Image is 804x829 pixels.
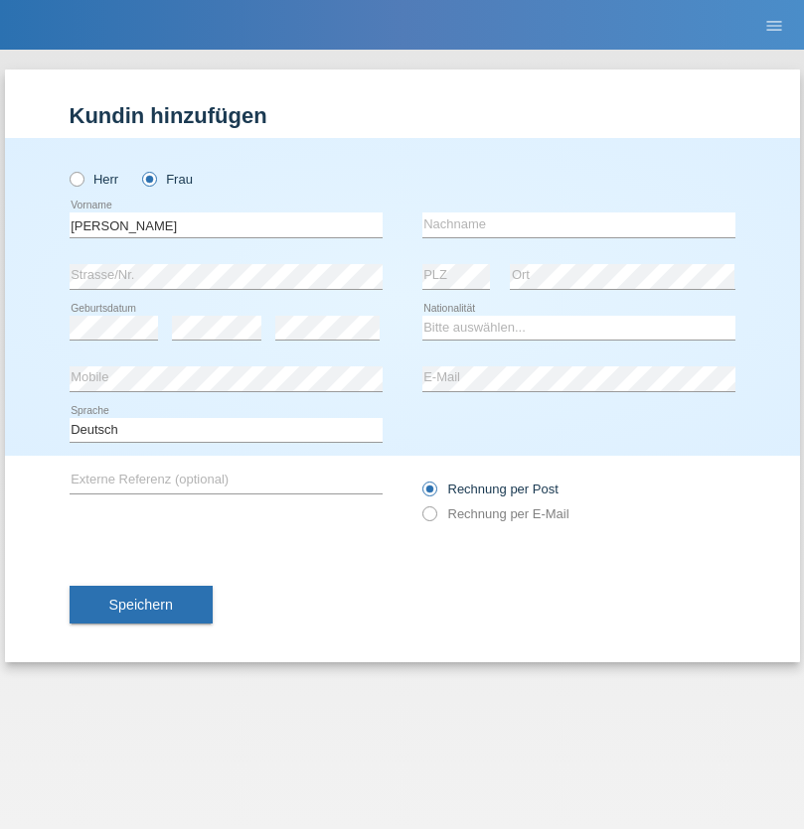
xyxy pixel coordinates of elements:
[109,597,173,613] span: Speichern
[142,172,155,185] input: Frau
[754,19,794,31] a: menu
[70,586,213,623] button: Speichern
[70,103,735,128] h1: Kundin hinzufügen
[422,482,435,506] input: Rechnung per Post
[422,482,559,496] label: Rechnung per Post
[70,172,119,187] label: Herr
[764,16,784,36] i: menu
[142,172,193,187] label: Frau
[422,506,435,531] input: Rechnung per E-Mail
[70,172,82,185] input: Herr
[422,506,569,521] label: Rechnung per E-Mail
